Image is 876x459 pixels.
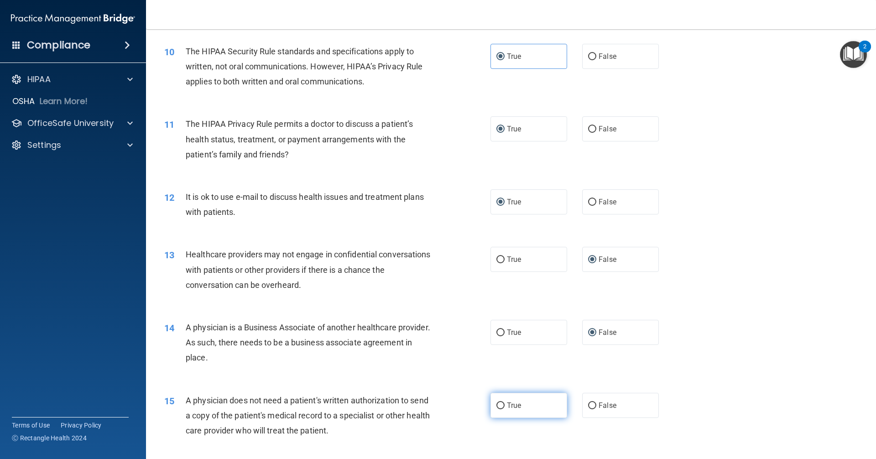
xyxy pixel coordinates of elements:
[507,125,521,133] span: True
[164,250,174,261] span: 13
[588,53,596,60] input: False
[186,119,413,159] span: The HIPAA Privacy Rule permits a doctor to discuss a patient’s health status, treatment, or payme...
[27,74,51,85] p: HIPAA
[164,396,174,407] span: 15
[164,323,174,334] span: 14
[164,47,174,57] span: 10
[588,256,596,263] input: False
[40,96,88,107] p: Learn More!
[27,140,61,151] p: Settings
[11,10,135,28] img: PMB logo
[599,401,616,410] span: False
[863,47,866,58] div: 2
[496,126,505,133] input: True
[186,323,430,362] span: A physician is a Business Associate of another healthcare provider. As such, there needs to be a ...
[588,402,596,409] input: False
[12,421,50,430] a: Terms of Use
[164,119,174,130] span: 11
[12,433,87,443] span: Ⓒ Rectangle Health 2024
[599,328,616,337] span: False
[507,52,521,61] span: True
[718,394,865,431] iframe: Drift Widget Chat Controller
[11,74,133,85] a: HIPAA
[164,192,174,203] span: 12
[27,39,90,52] h4: Compliance
[599,52,616,61] span: False
[507,255,521,264] span: True
[507,198,521,206] span: True
[186,192,424,217] span: It is ok to use e-mail to discuss health issues and treatment plans with patients.
[496,53,505,60] input: True
[840,41,867,68] button: Open Resource Center, 2 new notifications
[12,96,35,107] p: OSHA
[186,47,422,86] span: The HIPAA Security Rule standards and specifications apply to written, not oral communications. H...
[11,140,133,151] a: Settings
[588,126,596,133] input: False
[507,328,521,337] span: True
[588,329,596,336] input: False
[588,199,596,206] input: False
[186,396,430,435] span: A physician does not need a patient's written authorization to send a copy of the patient's medic...
[186,250,431,289] span: Healthcare providers may not engage in confidential conversations with patients or other provider...
[496,329,505,336] input: True
[599,125,616,133] span: False
[496,256,505,263] input: True
[27,118,114,129] p: OfficeSafe University
[496,199,505,206] input: True
[11,118,133,129] a: OfficeSafe University
[599,198,616,206] span: False
[507,401,521,410] span: True
[496,402,505,409] input: True
[61,421,102,430] a: Privacy Policy
[599,255,616,264] span: False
